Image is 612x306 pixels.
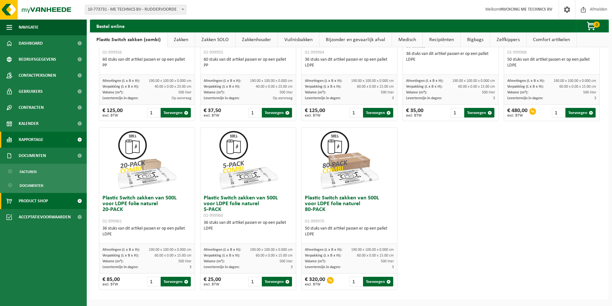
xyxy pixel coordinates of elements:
[204,91,225,94] span: Volume (m³):
[19,193,48,209] span: Product Shop
[493,96,495,100] span: 3
[262,277,292,286] button: Toevoegen
[250,79,293,83] span: 190.00 x 100.00 x 0.000 cm
[204,195,293,218] h3: Plastic Switch zakken van 500L voor LDPE folie naturel 5-PACK
[19,19,39,35] span: Navigatie
[317,128,382,192] img: 01-999970
[527,32,576,47] a: Comfort artikelen
[90,32,167,47] a: Plastic Switch zakken (combi)
[406,85,442,89] span: Verpakking (L x B x H):
[161,108,191,118] button: Toevoegen
[291,265,293,269] span: 3
[305,108,325,118] div: € 125,00
[90,20,131,32] h2: Bestel online
[102,63,191,68] div: PP
[102,79,140,83] span: Afmetingen (L x B x H):
[305,259,326,263] span: Volume (m³):
[350,277,363,286] input: 1
[204,213,223,218] span: 01-999960
[305,254,341,258] span: Verpakking (L x B x H):
[305,96,341,100] span: Levertermijn in dagen:
[305,226,394,237] div: 50 stuks van dit artikel passen er op een pallet
[19,51,56,67] span: Bedrijfsgegevens
[305,79,342,83] span: Afmetingen (L x B x H):
[351,248,394,252] span: 190.00 x 100.00 x 0.000 cm
[451,108,464,118] input: 1
[216,128,280,192] img: 01-999960
[554,79,596,83] span: 190.00 x 100.00 x 0.000 cm
[250,248,293,252] span: 190.00 x 100.00 x 0.000 cm
[19,116,39,132] span: Kalender
[204,114,221,118] span: excl. BTW
[172,96,191,100] span: Op aanvraag
[305,219,324,224] span: 01-999970
[204,259,225,263] span: Volume (m³):
[392,32,422,47] a: Medisch
[507,85,544,89] span: Verpakking (L x B x H):
[102,219,122,224] span: 01-999961
[452,79,495,83] span: 190.00 x 100.00 x 0.000 cm
[204,226,293,232] div: LDPE
[406,79,443,83] span: Afmetingen (L x B x H):
[305,63,394,68] div: LDPE
[262,108,292,118] button: Toevoegen
[392,265,394,269] span: 3
[559,85,596,89] span: 60.00 x 0.00 x 15.00 cm
[19,209,71,225] span: Acceptatievoorwaarden
[507,91,528,94] span: Volume (m³):
[351,79,394,83] span: 190.00 x 100.00 x 0.000 cm
[204,57,293,68] div: 60 stuks van dit artikel passen er op een pallet
[204,277,221,286] div: € 25,00
[381,259,394,263] span: 500 liter
[19,100,44,116] span: Contracten
[20,179,43,192] span: Documenten
[204,283,221,286] span: excl. BTW
[19,67,56,83] span: Contactpersonen
[305,91,326,94] span: Volume (m³):
[102,283,120,286] span: excl. BTW
[464,108,494,118] button: Toevoegen
[102,114,123,118] span: excl. BTW
[102,277,120,286] div: € 85,00
[305,57,394,68] div: 36 stuks van dit artikel passen er op een pallet
[461,32,490,47] a: Bigbags
[204,220,293,232] div: 36 stuks van dit artikel passen er op een pallet
[102,50,122,55] span: 01-999956
[357,254,394,258] span: 60.00 x 0.00 x 15.00 cm
[305,283,325,286] span: excl. BTW
[305,50,324,55] span: 01-999964
[594,96,596,100] span: 3
[305,232,394,237] div: LDPE
[305,265,341,269] span: Levertermijn in dagen:
[178,259,191,263] span: 500 liter
[305,114,325,118] span: excl. BTW
[204,254,240,258] span: Verpakking (L x B x H):
[204,63,293,68] div: PP
[278,32,319,47] a: Vuilnisbakken
[102,96,138,100] span: Levertermijn in dagen:
[583,91,596,94] span: 500 liter
[490,32,526,47] a: Zelfkippers
[102,85,139,89] span: Verpakking (L x B x H):
[458,85,495,89] span: 60.00 x 0.00 x 15.00 cm
[2,165,85,178] a: Facturen
[305,195,394,224] h3: Plastic Switch zakken van 500L voor LDPE folie naturel 80-PACK
[507,57,596,68] div: 50 stuks van dit artikel passen er op een pallet
[363,108,393,118] button: Toevoegen
[406,114,423,118] span: excl. BTW
[507,108,528,118] div: € 480,00
[204,85,240,89] span: Verpakking (L x B x H):
[507,50,527,55] span: 01-999968
[85,5,186,14] span: 10-773731 - ME TECHNICS BV - RUDDERVOORDE
[19,132,43,148] span: Rapportage
[256,254,293,258] span: 60.00 x 0.00 x 15.00 cm
[204,96,239,100] span: Levertermijn in dagen:
[102,259,123,263] span: Volume (m³):
[149,248,191,252] span: 190.00 x 100.00 x 0.000 cm
[102,91,123,94] span: Volume (m³):
[552,108,565,118] input: 1
[19,83,43,100] span: Gebruikers
[102,108,123,118] div: € 125,00
[155,254,191,258] span: 60.00 x 0.00 x 15.00 cm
